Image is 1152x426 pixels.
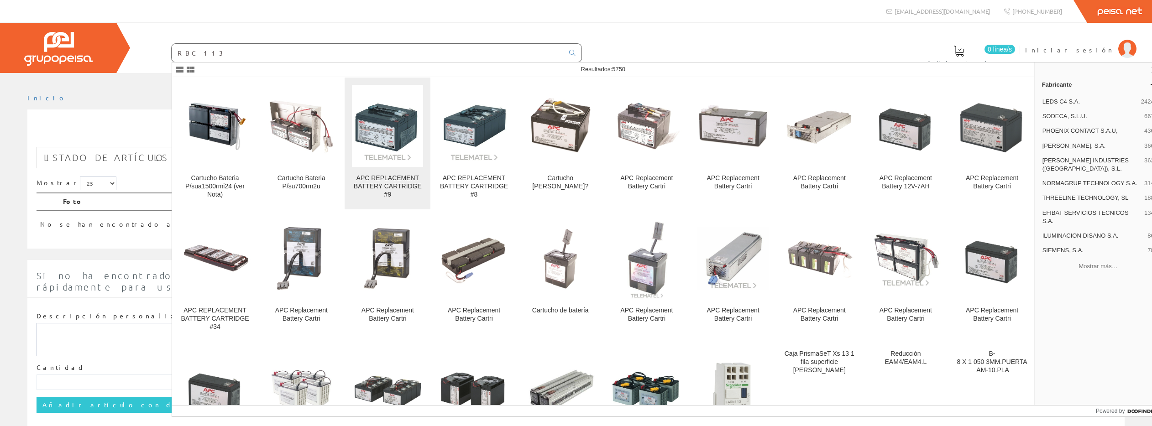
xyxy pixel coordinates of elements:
[1025,38,1136,47] a: Iniciar sesión
[438,223,509,294] img: APC Replacement Battery Cartri
[258,78,344,209] a: Cartucho Bateria P/su700rm2u Cartucho Bateria P/su700rm2u
[784,350,855,374] div: Caja PrismaSeT Xs 13 1 fila superficie [PERSON_NAME]
[266,90,337,161] img: Cartucho Bateria P/su700rm2u
[1042,156,1141,173] span: [PERSON_NAME] INDUSTRIES ([GEOGRAPHIC_DATA]), S.L.
[784,307,855,323] div: APC Replacement Battery Cartri
[431,78,517,209] a: APC REPLACEMENT BATTERY CARTRIDGE #8 APC REPLACEMENT BATTERY CARTRIDGE #8
[863,210,948,342] a: APC Replacement Battery Cartri APC Replacement Battery Cartri
[1096,407,1125,415] span: Powered by
[266,363,337,418] img: APC REPLACEMENT BATTERY CARTRIDGE #13
[956,223,1027,294] img: APC Replacement Battery Cartri
[611,369,682,412] img: APC Replacement Battery Cartri
[438,174,509,199] div: APC REPLACEMENT BATTERY CARTRIDGE #8
[784,174,855,191] div: APC Replacement Battery Cartri
[612,66,625,73] span: 5750
[59,193,1000,210] th: Foto
[1042,98,1137,106] span: LEDS C4 S.A.
[438,307,509,323] div: APC Replacement Battery Cartri
[622,217,671,299] img: APC Replacement Battery Cartri
[352,223,423,294] img: APC Replacement Battery Cartri
[179,90,251,161] img: Cartucho Bateria P/sua1500rmi24 (ver Nota)
[690,78,776,209] a: APC Replacement Battery Cartri APC Replacement Battery Cartri
[863,78,948,209] a: APC Replacement Battery 12V-7AH APC Replacement Battery 12V-7AH
[870,230,941,287] img: APC Replacement Battery Cartri
[518,210,603,342] a: Cartucho de batería Cartucho de batería
[525,223,596,294] img: Cartucho de batería
[345,78,430,209] a: APC REPLACEMENT BATTERY CARTRIDGE #9 APC REPLACEMENT BATTERY CARTRIDGE #9
[690,210,776,342] a: APC Replacement Battery Cartri APC Replacement Battery Cartri
[37,397,334,412] input: Añadir artículo con descripción personalizada
[1042,232,1144,240] span: ILUMINACION DISANO S.A.
[438,90,509,161] img: APC REPLACEMENT BATTERY CARTRIDGE #8
[345,210,430,342] a: APC Replacement Battery Cartri APC Replacement Battery Cartri
[37,312,199,321] label: Descripción personalizada
[525,174,596,191] div: Cartucho [PERSON_NAME]?
[949,210,1035,342] a: APC Replacement Battery Cartri APC Replacement Battery Cartri
[1042,246,1144,255] span: SIEMENS, S.A.
[581,66,626,73] span: Resultados:
[37,147,176,168] a: Listado de artículos
[352,174,423,199] div: APC REPLACEMENT BATTERY CARTRIDGE #9
[37,177,116,190] label: Mostrar
[604,210,690,342] a: APC Replacement Battery Cartri APC Replacement Battery Cartri
[870,350,941,366] div: Reducción EAM4/EAM4.L
[870,174,941,191] div: APC Replacement Battery 12V-7AH
[266,223,337,294] img: APC Replacement Battery Cartri
[37,270,1044,292] span: Si no ha encontrado algún artículo en nuestro catálogo introduzca aquí la cantidad y la descripci...
[984,45,1015,54] span: 0 línea/s
[352,90,423,161] img: APC REPLACEMENT BATTERY CARTRIDGE #9
[956,350,1027,374] div: B-8 X 1 050 3MM.PUERTA AM-10.PLA
[611,307,682,323] div: APC Replacement Battery Cartri
[172,44,564,62] input: Buscar ...
[37,210,1000,233] td: No se han encontrado artículos, pruebe con otra búsqueda
[956,174,1027,191] div: APC Replacement Battery Cartri
[1012,7,1062,15] span: [PHONE_NUMBER]
[431,210,517,342] a: APC Replacement Battery Cartri APC Replacement Battery Cartri
[1042,127,1141,135] span: PHOENIX CONTACT S.A.U,
[956,307,1027,323] div: APC Replacement Battery Cartri
[172,210,258,342] a: APC REPLACEMENT BATTERY CARTRIDGE #34 APC REPLACEMENT BATTERY CARTRIDGE #34
[1042,194,1141,202] span: THREELINE TECHNOLOGY, SL
[37,124,1115,142] h1: RBC113
[928,58,990,68] span: Pedido actual
[949,78,1035,209] a: APC Replacement Battery Cartri APC Replacement Battery Cartri
[611,174,682,191] div: APC Replacement Battery Cartri
[266,307,337,323] div: APC Replacement Battery Cartri
[784,223,855,294] img: APC Replacement Battery Cartri
[1042,209,1141,225] span: EFIBAT SERVICIOS TECNICOS S.A.
[24,32,93,66] img: Grupo Peisa
[956,90,1027,161] img: APC Replacement Battery Cartri
[776,210,862,342] a: APC Replacement Battery Cartri APC Replacement Battery Cartri
[37,363,85,372] label: Cantidad
[611,90,682,161] img: APC Replacement Battery Cartri
[179,307,251,331] div: APC REPLACEMENT BATTERY CARTRIDGE #34
[870,307,941,323] div: APC Replacement Battery Cartri
[784,90,855,161] img: APC Replacement Battery Cartri
[870,90,941,161] img: APC Replacement Battery 12V-7AH
[1042,179,1141,187] span: NORMAGRUP TECHNOLOGY S.A.
[518,78,603,209] a: Cartucho de bater? Cartucho [PERSON_NAME]?
[179,174,251,199] div: Cartucho Bateria P/sua1500rmi24 (ver Nota)
[525,90,596,161] img: Cartucho de bater?
[776,78,862,209] a: APC Replacement Battery Cartri APC Replacement Battery Cartri
[697,227,769,290] img: APC Replacement Battery Cartri
[80,177,116,190] select: Mostrar
[1025,45,1114,54] span: Iniciar sesión
[179,223,251,294] img: APC REPLACEMENT BATTERY CARTRIDGE #34
[352,307,423,323] div: APC Replacement Battery Cartri
[1042,142,1141,150] span: [PERSON_NAME], S.A.
[697,90,769,161] img: APC Replacement Battery Cartri
[27,94,66,102] a: Inicio
[895,7,990,15] span: [EMAIL_ADDRESS][DOMAIN_NAME]
[258,210,344,342] a: APC Replacement Battery Cartri APC Replacement Battery Cartri
[1042,112,1141,120] span: SODECA, S.L.U.
[604,78,690,209] a: APC Replacement Battery Cartri APC Replacement Battery Cartri
[697,307,769,323] div: APC Replacement Battery Cartri
[266,174,337,191] div: Cartucho Bateria P/su700rm2u
[697,174,769,191] div: APC Replacement Battery Cartri
[525,307,596,315] div: Cartucho de batería
[172,78,258,209] a: Cartucho Bateria P/sua1500rmi24 (ver Nota) Cartucho Bateria P/sua1500rmi24 (ver Nota)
